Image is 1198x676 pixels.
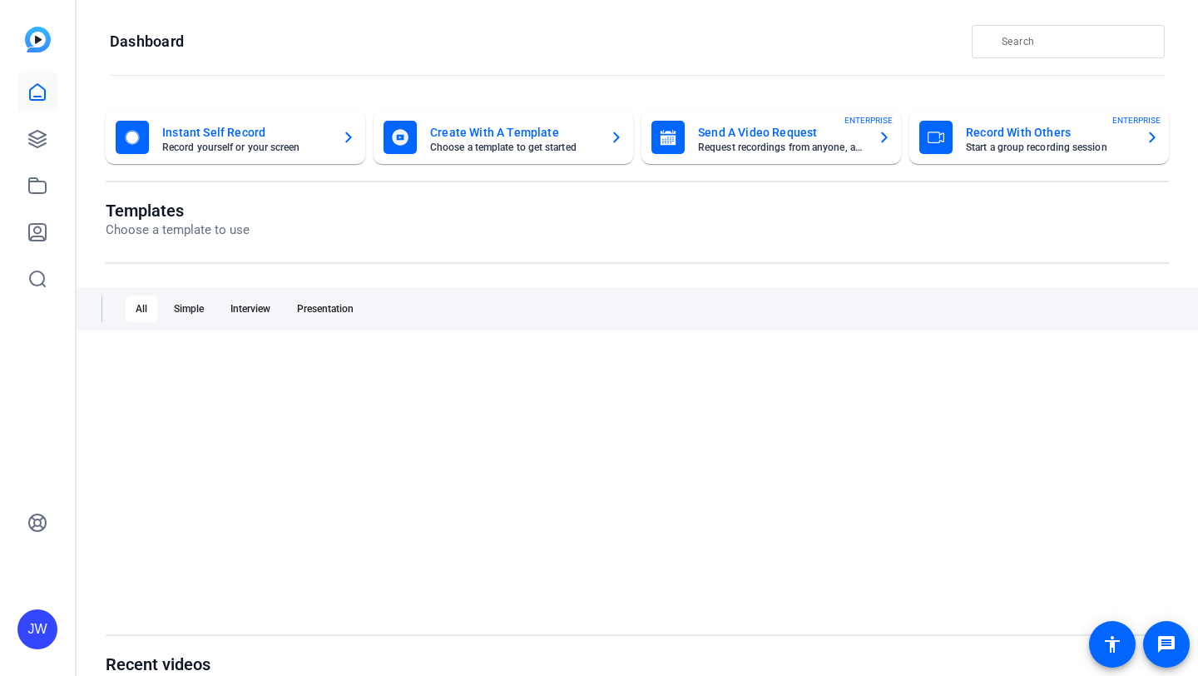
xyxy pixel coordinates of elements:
mat-card-subtitle: Choose a template to get started [430,142,597,152]
div: Interview [220,296,280,322]
span: ENTERPRISE [844,114,893,127]
button: Instant Self RecordRecord yourself or your screen [106,111,365,164]
h1: Recent videos [106,654,266,674]
mat-card-subtitle: Start a group recording session [966,142,1132,152]
input: Search [1002,32,1151,52]
span: ENTERPRISE [1112,114,1161,127]
p: Choose a template to use [106,221,250,240]
button: Record With OthersStart a group recording sessionENTERPRISE [909,111,1169,164]
mat-icon: message [1156,634,1176,654]
button: Create With A TemplateChoose a template to get started [374,111,633,164]
img: blue-gradient.svg [25,27,51,52]
h1: Dashboard [110,32,184,52]
h1: Templates [106,201,250,221]
div: Simple [164,296,214,322]
div: Presentation [287,296,364,322]
div: JW [17,609,57,649]
mat-card-subtitle: Record yourself or your screen [162,142,329,152]
mat-card-title: Record With Others [966,122,1132,142]
mat-card-title: Instant Self Record [162,122,329,142]
div: All [126,296,157,322]
button: Send A Video RequestRequest recordings from anyone, anywhereENTERPRISE [641,111,901,164]
mat-card-title: Create With A Template [430,122,597,142]
mat-card-title: Send A Video Request [698,122,864,142]
mat-icon: accessibility [1102,634,1122,654]
mat-card-subtitle: Request recordings from anyone, anywhere [698,142,864,152]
